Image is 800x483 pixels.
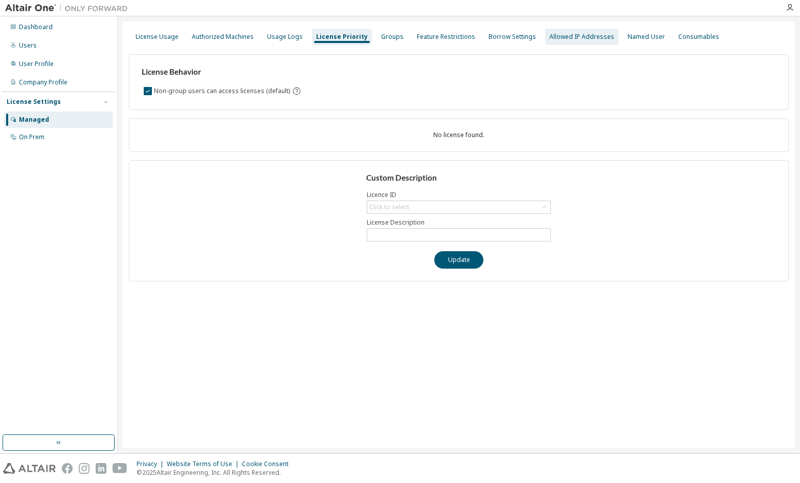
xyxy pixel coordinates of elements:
img: Altair One [5,3,133,13]
img: linkedin.svg [96,463,106,474]
div: Click to select [367,201,550,213]
div: Cookie Consent [242,460,295,468]
div: Usage Logs [267,33,303,41]
div: Users [19,41,37,50]
label: License Description [367,218,551,227]
div: On Prem [19,133,45,141]
div: Authorized Machines [192,33,254,41]
h3: License Behavior [142,67,300,77]
div: License Settings [7,98,61,106]
div: No license found. [142,131,776,139]
div: Privacy [137,460,167,468]
div: Groups [381,33,404,41]
div: Named User [628,33,665,41]
div: Dashboard [19,23,53,31]
div: Website Terms of Use [167,460,242,468]
div: Managed [19,116,49,124]
div: License Usage [136,33,179,41]
img: altair_logo.svg [3,463,56,474]
div: Consumables [678,33,719,41]
div: Click to select [369,203,409,211]
img: youtube.svg [113,463,127,474]
svg: By default any user not assigned to any group can access any license. Turn this setting off to di... [292,86,301,96]
div: Allowed IP Addresses [549,33,614,41]
p: © 2025 Altair Engineering, Inc. All Rights Reserved. [137,468,295,477]
label: Non-group users can access licenses (default) [154,85,292,97]
div: Feature Restrictions [417,33,475,41]
label: Licence ID [367,191,551,199]
img: instagram.svg [79,463,90,474]
div: Company Profile [19,78,68,86]
img: facebook.svg [62,463,73,474]
div: Borrow Settings [488,33,536,41]
div: User Profile [19,60,54,68]
h3: Custom Description [366,173,552,183]
button: Update [434,251,483,269]
div: License Priority [316,33,368,41]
